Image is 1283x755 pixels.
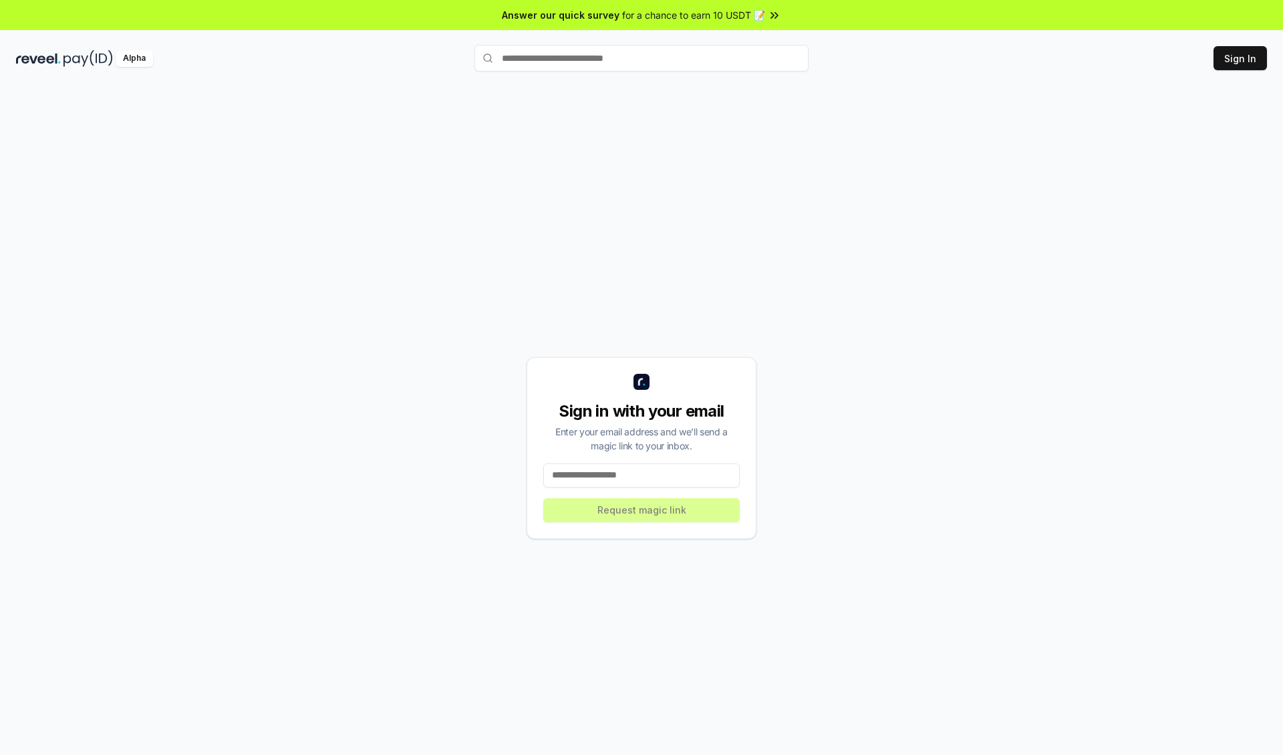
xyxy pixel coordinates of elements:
button: Sign In [1214,46,1267,70]
div: Sign in with your email [543,401,740,422]
span: for a chance to earn 10 USDT 📝 [622,8,765,22]
img: reveel_dark [16,50,61,67]
img: pay_id [63,50,113,67]
div: Alpha [116,50,153,67]
span: Answer our quick survey [502,8,619,22]
div: Enter your email address and we’ll send a magic link to your inbox. [543,425,740,453]
img: logo_small [633,374,650,390]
